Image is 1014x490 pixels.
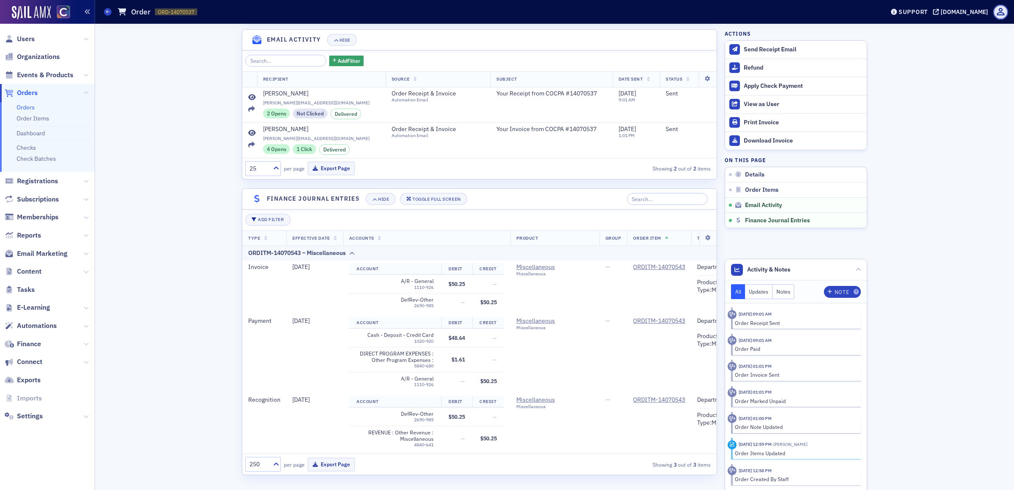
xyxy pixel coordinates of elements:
[17,375,41,385] span: Exports
[12,6,51,20] img: SailAMX
[728,336,737,345] div: Activity
[17,339,41,349] span: Finance
[292,396,310,403] span: [DATE]
[516,317,594,325] span: Miscellaneous
[5,70,73,80] a: Events & Products
[366,193,395,205] button: Hide
[744,82,863,90] div: Apply Check Payment
[356,417,434,423] div: 2690-985
[249,460,268,469] div: 250
[747,265,790,274] span: Activity & Notes
[725,77,867,95] button: Apply Check Payment
[5,303,50,312] a: E-Learning
[633,263,685,271] div: ORDITM-14070543
[292,317,310,325] span: [DATE]
[17,195,59,204] span: Subscriptions
[728,310,737,319] div: Activity
[17,34,35,44] span: Users
[461,378,465,384] span: —
[496,126,597,133] span: Your Invoice from COCPA #14070537
[735,449,855,457] div: Order Items Updated
[728,388,737,397] div: Activity
[339,38,350,42] div: Hide
[619,125,636,133] span: [DATE]
[692,461,697,468] strong: 3
[993,5,1008,20] span: Profile
[5,357,42,367] a: Connect
[5,34,35,44] a: Users
[725,113,867,132] a: Print Invoice
[725,59,867,77] button: Refund
[392,133,469,138] div: Automation Email
[731,284,745,299] button: All
[356,332,434,338] span: Cash - Deposit - Credit Card
[472,396,504,408] th: Credit
[356,363,434,369] div: 5840-680
[633,396,685,404] a: ORDITM-14070543
[472,263,504,275] th: Credit
[5,285,35,294] a: Tasks
[17,52,60,62] span: Organizations
[412,197,460,202] div: Toggle Full Screen
[356,429,434,442] span: REVENUE : Other Revenue : Miscellaneous
[5,375,41,385] a: Exports
[672,165,678,172] strong: 2
[349,396,441,408] th: Account
[356,350,434,364] span: DIRECT PROGRAM EXPENSES : Other Program Expenses : Credit Card Fees
[448,334,465,341] span: $48.64
[697,235,751,241] span: Tracking Categories
[17,104,35,111] a: Orders
[672,461,678,468] strong: 3
[349,263,441,275] th: Account
[5,176,58,186] a: Registrations
[824,286,861,298] button: Note
[461,299,465,305] span: —
[899,8,928,16] div: Support
[17,249,67,258] span: Email Marketing
[329,56,364,66] button: AddFilter
[293,109,328,118] div: Not Clicked
[400,193,467,205] button: Toggle Full Screen
[745,217,810,224] span: Finance Journal Entries
[17,231,41,240] span: Reports
[17,176,58,186] span: Registrations
[516,263,594,271] span: Miscellaneous
[263,126,308,133] div: [PERSON_NAME]
[605,317,610,325] span: —
[356,339,434,344] div: 1020-920
[349,235,374,241] span: Accounts
[308,458,355,471] button: Export Page
[17,321,57,330] span: Automations
[331,109,361,119] div: Delivered
[697,396,758,404] div: Department : General
[392,126,469,133] span: Order Receipt & Invoice
[263,126,380,133] a: [PERSON_NAME]
[745,284,773,299] button: Updates
[735,345,855,353] div: Order Paid
[5,52,60,62] a: Organizations
[392,76,410,82] span: Source
[666,90,711,98] div: Sent
[338,57,360,64] span: Add Filter
[480,299,497,305] span: $50.25
[773,284,795,299] button: Notes
[933,9,991,15] button: [DOMAIN_NAME]
[697,412,758,426] div: Product Type : Miscellaneous
[744,101,863,108] div: View as User
[267,35,321,44] h4: Email Activity
[744,119,863,126] div: Print Invoice
[633,235,661,241] span: Order Item
[735,475,855,483] div: Order Created By Staff
[735,319,855,327] div: Order Receipt Sent
[745,171,765,179] span: Details
[735,371,855,378] div: Order Invoice Sent
[728,362,737,371] div: Activity
[516,396,594,404] span: Miscellaneous
[392,90,469,98] span: Order Receipt & Invoice
[441,396,473,408] th: Debit
[461,435,465,442] span: —
[356,278,434,284] span: A/R - General
[5,249,67,258] a: Email Marketing
[941,8,988,16] div: [DOMAIN_NAME]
